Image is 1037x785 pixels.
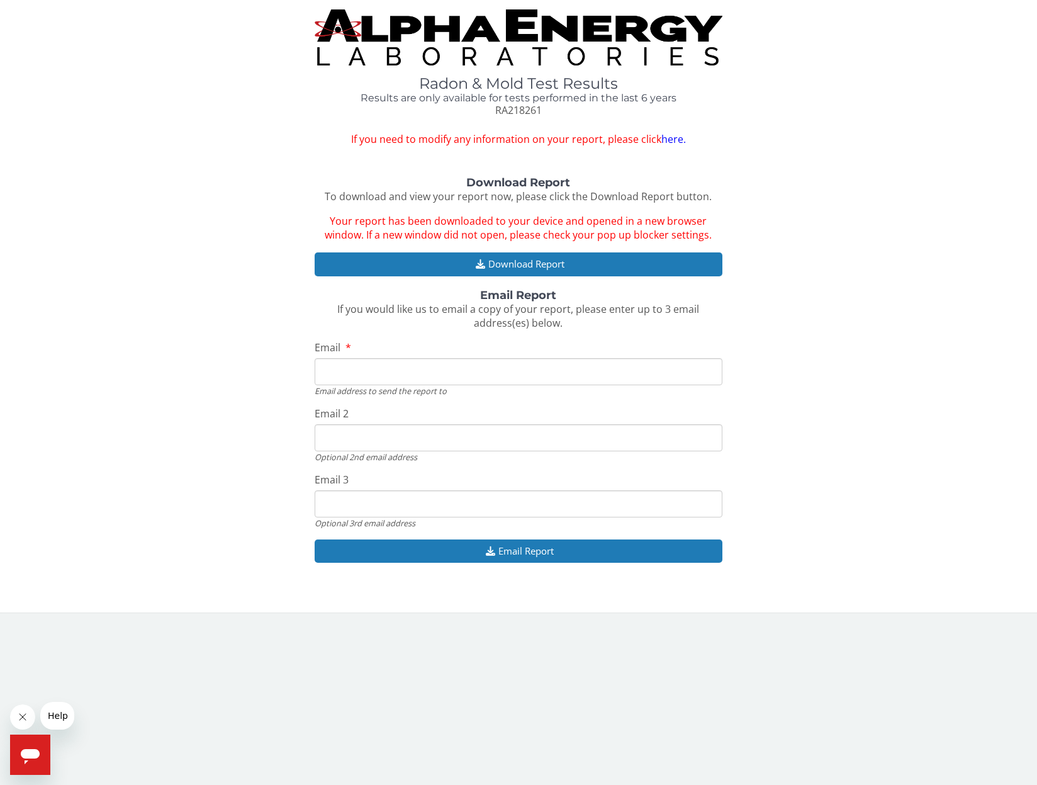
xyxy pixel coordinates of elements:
button: Email Report [315,539,722,563]
button: Download Report [315,252,722,276]
img: TightCrop.jpg [315,9,722,65]
iframe: Message from company [40,702,74,730]
span: If you would like us to email a copy of your report, please enter up to 3 email address(es) below. [337,302,699,330]
span: If you need to modify any information on your report, please click [315,132,722,147]
iframe: Button to launch messaging window [10,735,50,775]
div: Email address to send the report to [315,385,722,397]
h1: Radon & Mold Test Results [315,76,722,92]
span: RA218261 [495,103,542,117]
iframe: Close message [10,704,35,730]
div: Optional 3rd email address [315,517,722,529]
span: Your report has been downloaded to your device and opened in a new browser window. If a new windo... [325,214,712,242]
span: Email 2 [315,407,349,421]
strong: Email Report [480,288,556,302]
div: Optional 2nd email address [315,451,722,463]
span: Email 3 [315,473,349,487]
a: here. [661,132,686,146]
strong: Download Report [466,176,570,189]
h4: Results are only available for tests performed in the last 6 years [315,93,722,104]
span: To download and view your report now, please click the Download Report button. [325,189,712,203]
span: Email [315,341,340,354]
